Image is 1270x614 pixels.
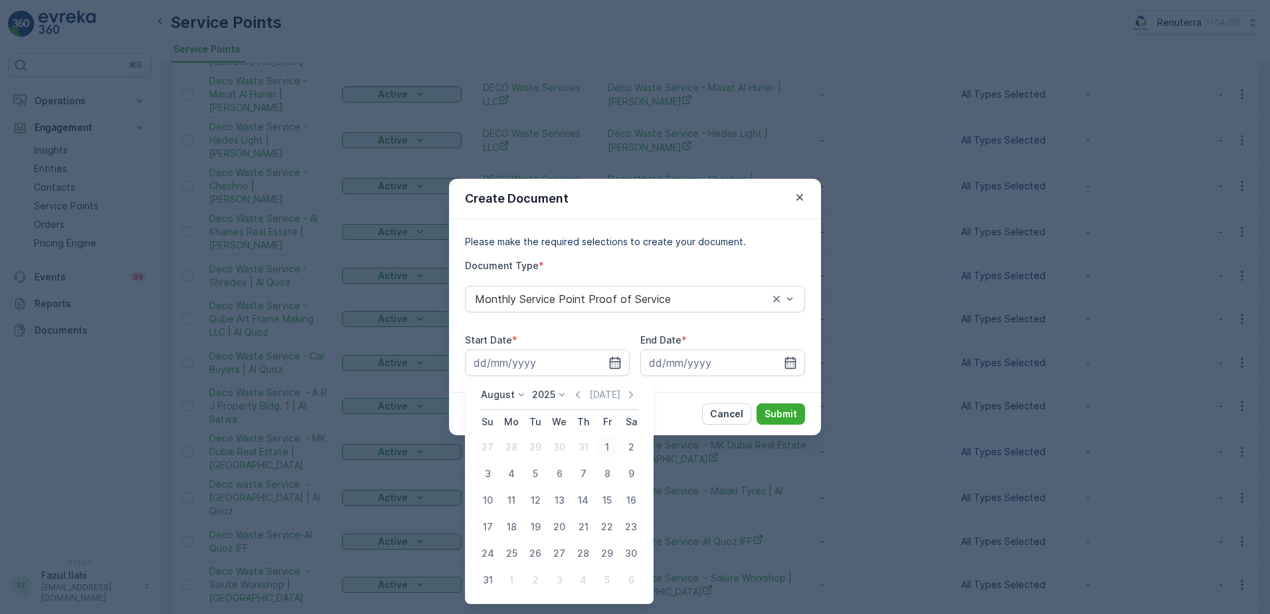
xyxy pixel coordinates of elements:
[525,516,546,538] div: 19
[549,569,570,591] div: 3
[596,437,618,458] div: 1
[573,516,594,538] div: 21
[525,437,546,458] div: 29
[525,463,546,484] div: 5
[620,543,642,564] div: 30
[477,569,498,591] div: 31
[549,543,570,564] div: 27
[477,463,498,484] div: 3
[702,403,751,425] button: Cancel
[573,490,594,511] div: 14
[549,516,570,538] div: 20
[640,334,681,346] label: End Date
[596,490,618,511] div: 15
[547,410,571,434] th: Wednesday
[501,490,522,511] div: 11
[481,388,515,401] p: August
[620,490,642,511] div: 16
[525,543,546,564] div: 26
[573,543,594,564] div: 28
[501,437,522,458] div: 28
[499,410,523,434] th: Monday
[596,463,618,484] div: 8
[549,437,570,458] div: 30
[549,463,570,484] div: 6
[501,569,522,591] div: 1
[620,569,642,591] div: 6
[710,407,743,421] p: Cancel
[465,189,569,208] p: Create Document
[620,516,642,538] div: 23
[596,516,618,538] div: 22
[620,463,642,484] div: 9
[465,334,512,346] label: Start Date
[619,410,643,434] th: Saturday
[525,490,546,511] div: 12
[595,410,619,434] th: Friday
[465,350,630,376] input: dd/mm/yyyy
[465,260,539,271] label: Document Type
[476,410,499,434] th: Sunday
[532,388,555,401] p: 2025
[477,490,498,511] div: 10
[549,490,570,511] div: 13
[501,463,522,484] div: 4
[589,388,620,401] p: [DATE]
[573,437,594,458] div: 31
[501,516,522,538] div: 18
[525,569,546,591] div: 2
[501,543,522,564] div: 25
[573,569,594,591] div: 4
[765,407,797,421] p: Submit
[757,403,805,425] button: Submit
[465,235,805,249] p: Please make the required selections to create your document.
[477,437,498,458] div: 27
[596,543,618,564] div: 29
[571,410,595,434] th: Thursday
[573,463,594,484] div: 7
[477,516,498,538] div: 17
[477,543,498,564] div: 24
[596,569,618,591] div: 5
[620,437,642,458] div: 2
[523,410,547,434] th: Tuesday
[640,350,805,376] input: dd/mm/yyyy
